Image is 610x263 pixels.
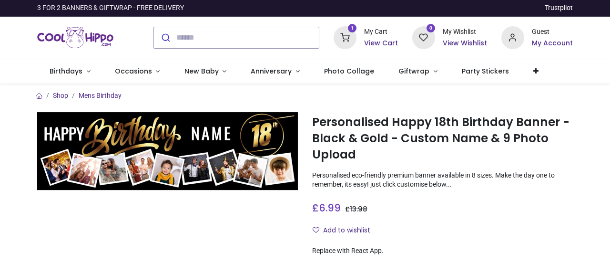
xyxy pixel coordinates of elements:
[364,27,398,37] div: My Cart
[102,59,172,84] a: Occasions
[364,39,398,48] a: View Cart
[334,33,356,41] a: 1
[184,66,219,76] span: New Baby
[37,112,298,190] img: Personalised Happy 18th Birthday Banner - Black & Gold - Custom Name & 9 Photo Upload
[532,39,573,48] a: My Account
[251,66,292,76] span: Anniversary
[312,201,341,215] span: £
[115,66,152,76] span: Occasions
[312,171,573,189] p: Personalised eco-friendly premium banner available in 8 sizes. Make the day one to remember, its ...
[412,33,435,41] a: 0
[312,222,378,239] button: Add to wishlistAdd to wishlist
[532,27,573,37] div: Guest
[462,66,509,76] span: Party Stickers
[545,3,573,13] a: Trustpilot
[345,204,367,214] span: £
[312,246,573,256] div: Replace with React App.
[443,27,487,37] div: My Wishlist
[350,204,367,214] span: 13.98
[348,24,357,33] sup: 1
[398,66,429,76] span: Giftwrap
[239,59,312,84] a: Anniversary
[37,24,113,51] a: Logo of Cool Hippo
[313,227,319,233] i: Add to wishlist
[319,201,341,215] span: 6.99
[50,66,82,76] span: Birthdays
[427,24,436,33] sup: 0
[79,92,122,99] a: Mens Birthday
[154,27,176,48] button: Submit
[386,59,450,84] a: Giftwrap
[172,59,239,84] a: New Baby
[324,66,374,76] span: Photo Collage
[53,92,68,99] a: Shop
[443,39,487,48] a: View Wishlist
[312,114,573,163] h1: Personalised Happy 18th Birthday Banner - Black & Gold - Custom Name & 9 Photo Upload
[37,59,102,84] a: Birthdays
[37,24,113,51] img: Cool Hippo
[37,3,184,13] div: 3 FOR 2 BANNERS & GIFTWRAP - FREE DELIVERY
